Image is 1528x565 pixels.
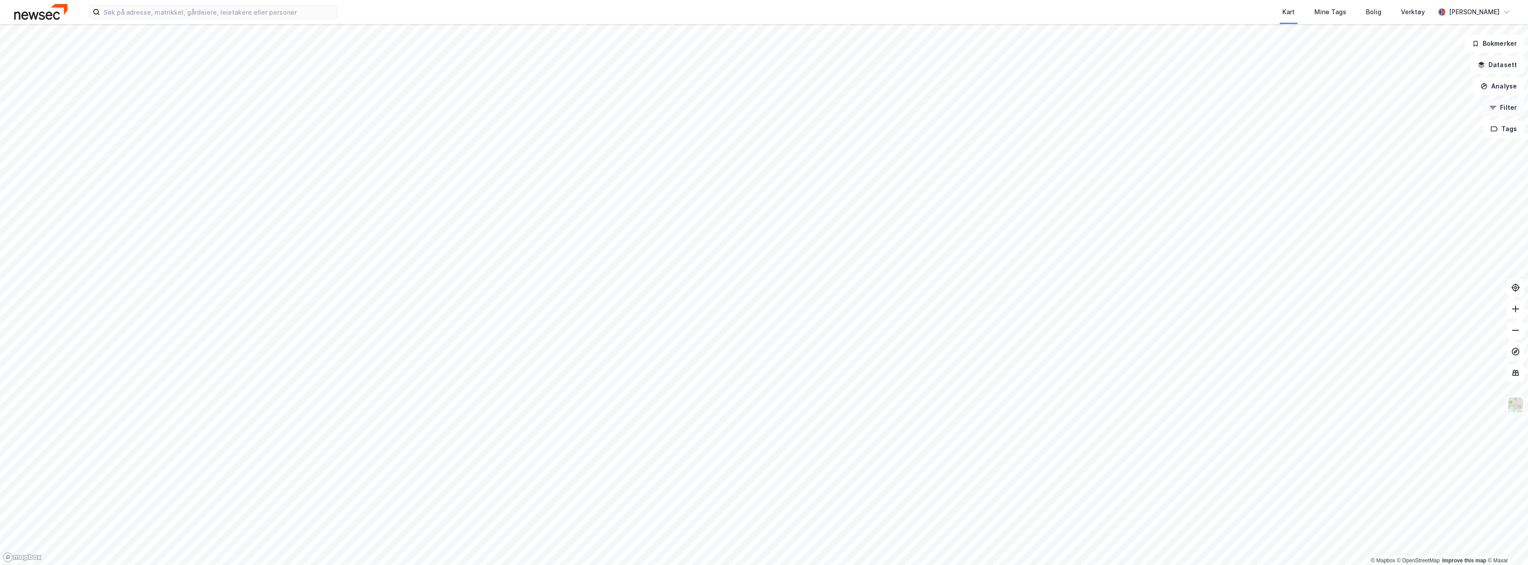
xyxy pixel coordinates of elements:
[100,5,337,19] input: Søk på adresse, matrikkel, gårdeiere, leietakere eller personer
[1366,7,1381,17] div: Bolig
[14,4,68,20] img: newsec-logo.f6e21ccffca1b3a03d2d.png
[1282,7,1295,17] div: Kart
[1449,7,1500,17] div: [PERSON_NAME]
[1473,77,1524,95] button: Analyse
[1314,7,1346,17] div: Mine Tags
[1401,7,1425,17] div: Verktøy
[1470,56,1524,74] button: Datasett
[1371,557,1395,564] a: Mapbox
[1484,522,1528,565] iframe: Chat Widget
[3,552,42,562] a: Mapbox homepage
[1507,397,1524,413] img: Z
[1482,99,1524,116] button: Filter
[1484,522,1528,565] div: Kontrollprogram for chat
[1483,120,1524,138] button: Tags
[1442,557,1486,564] a: Improve this map
[1464,35,1524,52] button: Bokmerker
[1397,557,1440,564] a: OpenStreetMap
